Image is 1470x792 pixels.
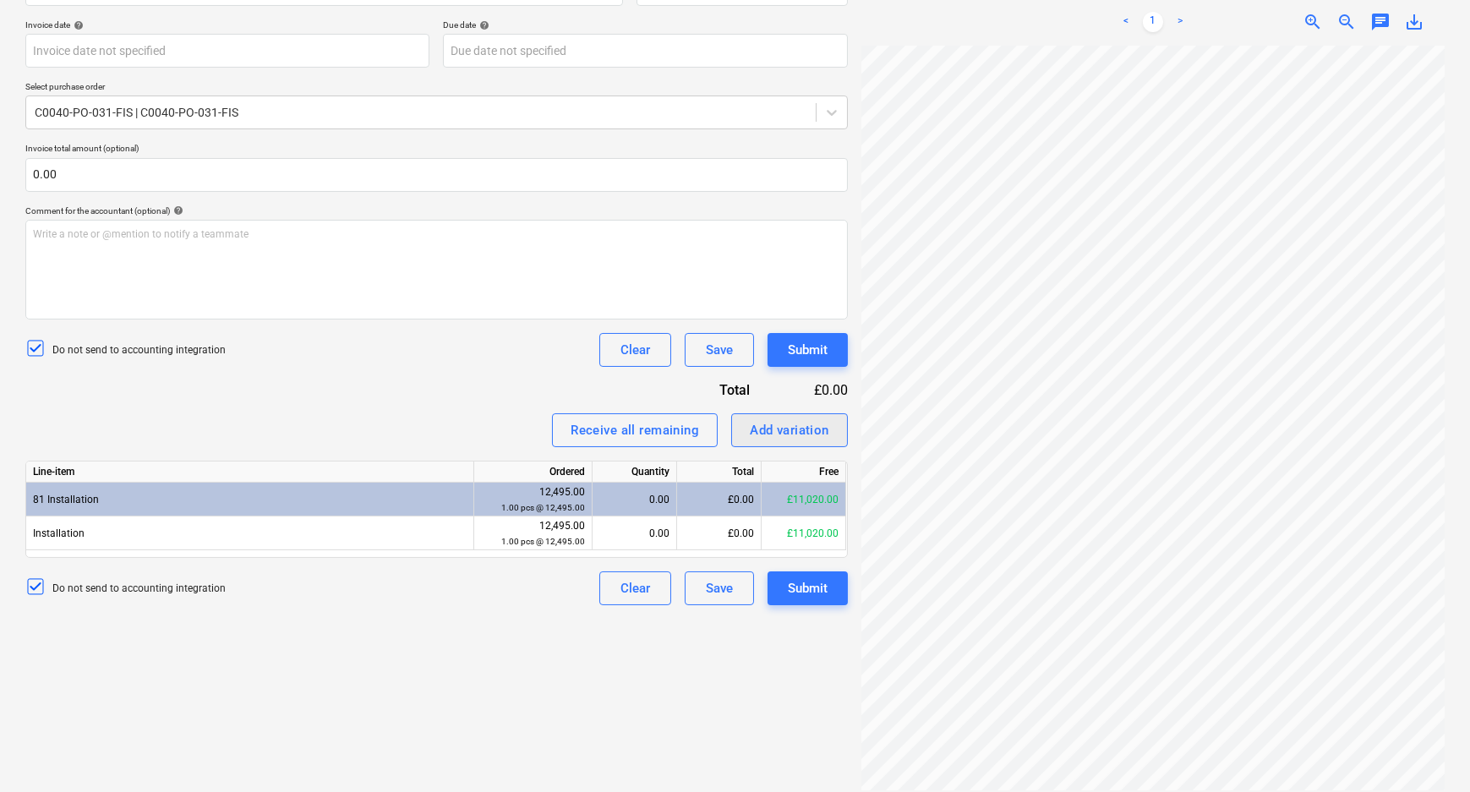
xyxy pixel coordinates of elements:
[474,462,593,483] div: Ordered
[768,333,848,367] button: Submit
[762,462,846,483] div: Free
[25,34,429,68] input: Invoice date not specified
[476,20,489,30] span: help
[481,484,585,516] div: 12,495.00
[170,205,183,216] span: help
[620,339,650,361] div: Clear
[788,577,828,599] div: Submit
[762,483,846,516] div: £11,020.00
[1170,12,1190,32] a: Next page
[768,571,848,605] button: Submit
[26,516,474,550] div: Installation
[677,462,762,483] div: Total
[1303,12,1323,32] span: zoom_in
[599,333,671,367] button: Clear
[677,483,762,516] div: £0.00
[628,380,777,400] div: Total
[685,571,754,605] button: Save
[481,518,585,549] div: 12,495.00
[1385,711,1470,792] iframe: Chat Widget
[26,462,474,483] div: Line-item
[1404,12,1424,32] span: save_alt
[552,413,718,447] button: Receive all remaining
[501,503,585,512] small: 1.00 pcs @ 12,495.00
[25,81,848,96] p: Select purchase order
[33,494,99,505] span: 81 Installation
[70,20,84,30] span: help
[1336,12,1357,32] span: zoom_out
[25,143,848,157] p: Invoice total amount (optional)
[685,333,754,367] button: Save
[706,577,733,599] div: Save
[571,419,699,441] div: Receive all remaining
[443,34,847,68] input: Due date not specified
[52,343,226,358] p: Do not send to accounting integration
[25,158,848,192] input: Invoice total amount (optional)
[443,19,847,30] div: Due date
[1116,12,1136,32] a: Previous page
[1370,12,1391,32] span: chat
[788,339,828,361] div: Submit
[777,380,848,400] div: £0.00
[593,462,677,483] div: Quantity
[1143,12,1163,32] a: Page 1 is your current page
[706,339,733,361] div: Save
[599,483,669,516] div: 0.00
[762,516,846,550] div: £11,020.00
[25,205,848,216] div: Comment for the accountant (optional)
[731,413,848,447] button: Add variation
[750,419,829,441] div: Add variation
[25,19,429,30] div: Invoice date
[52,582,226,596] p: Do not send to accounting integration
[501,537,585,546] small: 1.00 pcs @ 12,495.00
[620,577,650,599] div: Clear
[599,516,669,550] div: 0.00
[599,571,671,605] button: Clear
[677,516,762,550] div: £0.00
